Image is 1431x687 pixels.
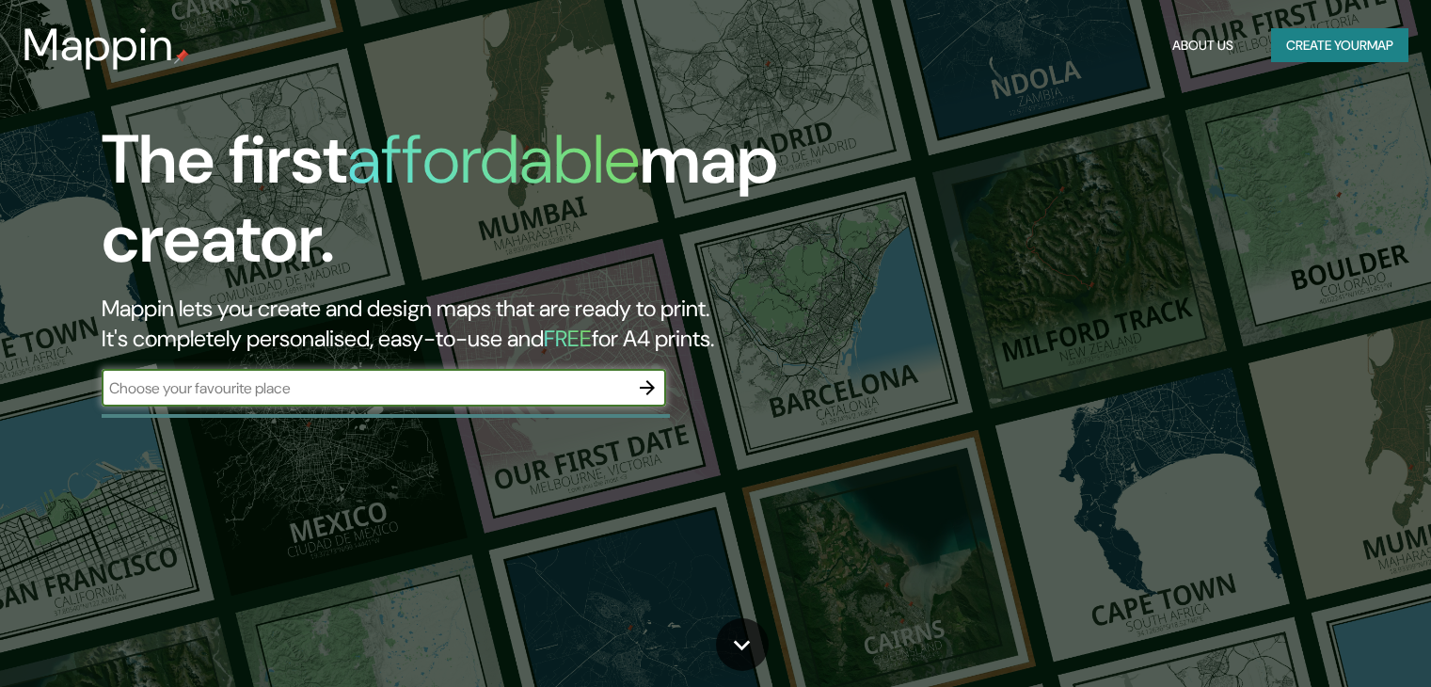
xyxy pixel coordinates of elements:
h1: The first map creator. [102,120,818,294]
input: Choose your favourite place [102,377,628,399]
iframe: Help widget launcher [1264,614,1410,666]
img: mappin-pin [174,49,189,64]
h1: affordable [347,116,640,203]
h5: FREE [544,324,592,353]
h2: Mappin lets you create and design maps that are ready to print. It's completely personalised, eas... [102,294,818,354]
h3: Mappin [23,19,174,72]
button: About Us [1165,28,1241,63]
button: Create yourmap [1271,28,1408,63]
